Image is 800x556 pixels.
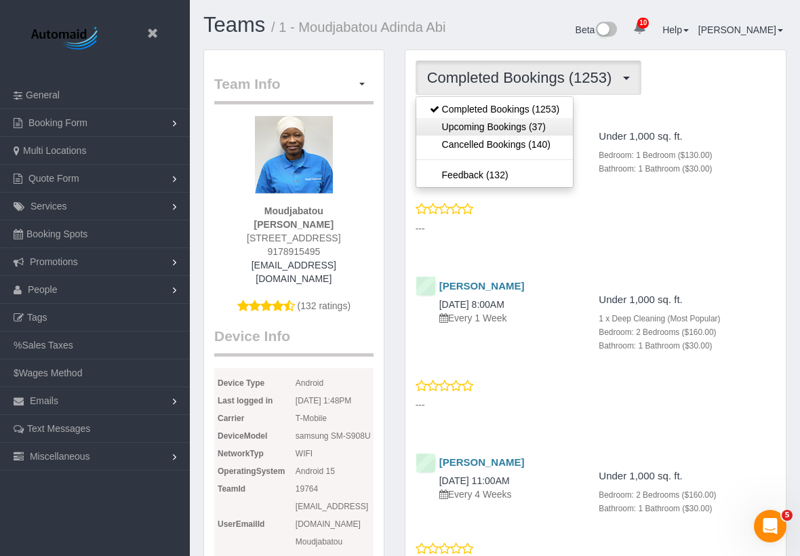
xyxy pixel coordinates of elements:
a: [DATE] 11:00AM [439,475,510,486]
h4: Under 1,000 sq. ft. [599,471,735,482]
span: samsung SM-S908U [296,427,374,445]
small: Bathroom: 1 Bathroom ($30.00) [599,341,712,351]
span: Services [31,201,67,212]
h4: Under 1,000 sq. ft. [599,131,735,142]
b: DeviceModel [218,431,267,441]
small: 1 x Deep Cleaning (Most Popular) [599,314,720,323]
span: 19764 [296,480,374,498]
img: Automaid Logo [24,24,108,54]
b: NetworkTyp [218,449,264,458]
button: Completed Bookings (1253) [416,60,641,95]
span: Completed Bookings (1253) [427,69,619,86]
p: --- [416,398,776,412]
span: 5 [782,510,793,521]
span: Emails [30,395,58,406]
span: Sales Taxes [22,340,73,351]
a: Cancelled Bookings (140) [416,136,573,153]
a: 10 [626,14,653,43]
span: Booking Form [28,117,87,128]
span: Android [296,374,374,392]
a: [PERSON_NAME] [698,24,783,35]
span: WIFI [296,445,374,462]
a: Beta [576,24,618,35]
span: Text Messages [27,423,90,434]
p: Every 4 Weeks [439,488,576,501]
iframe: Intercom live chat [754,510,786,542]
span: Tags [27,312,47,323]
small: Bedroom: 2 Bedrooms ($160.00) [599,327,716,337]
a: Teams [203,13,265,37]
a: Help [662,24,689,35]
p: Every 1 Week [439,311,576,325]
a: Completed Bookings (1253) [416,100,573,118]
strong: Moudjabatou [PERSON_NAME] [254,205,334,230]
a: [PERSON_NAME] [439,456,525,468]
span: [STREET_ADDRESS] [247,233,340,243]
img: New interface [595,22,617,39]
span: [DATE] 1:48PM [296,392,374,410]
span: Miscellaneous [30,451,90,462]
span: Quote Form [28,173,79,184]
small: / 1 - Moudjabatou Adinda Abi [271,20,446,35]
b: UserEmailId [218,519,264,529]
h4: Under 1,000 sq. ft. [599,294,735,306]
span: Promotions [30,256,78,267]
small: Bedroom: 2 Bedrooms ($160.00) [599,490,716,500]
a: [EMAIL_ADDRESS][DOMAIN_NAME] [252,260,336,284]
span: [EMAIL_ADDRESS][DOMAIN_NAME] [296,498,374,533]
b: OperatingSystem [218,466,285,476]
span: General [26,90,60,100]
span: 9178915495 [267,246,320,257]
span: Multi Locations [23,145,86,156]
span: 10 [637,18,649,28]
b: TeamId [218,484,245,494]
small: Bathroom: 1 Bathroom ($30.00) [599,504,712,513]
b: Device Type [218,378,264,388]
legend: Team Info [214,74,374,104]
span: T-Mobile [296,410,374,427]
span: Android 15 [296,462,374,480]
div: (132 ratings) [214,116,374,326]
a: Upcoming Bookings (37) [416,118,573,136]
span: Booking Spots [26,229,87,239]
b: Carrier [218,414,244,423]
a: [DATE] 8:00AM [439,299,504,310]
img: 1M [255,116,333,194]
a: [PERSON_NAME] [439,280,525,292]
a: Feedback (132) [416,166,573,184]
b: Last logged in [218,396,273,405]
span: Wages Method [19,368,83,378]
span: People [28,284,58,295]
small: Bedroom: 1 Bedroom ($130.00) [599,151,712,160]
p: --- [416,222,776,235]
small: Bathroom: 1 Bathroom ($30.00) [599,164,712,174]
